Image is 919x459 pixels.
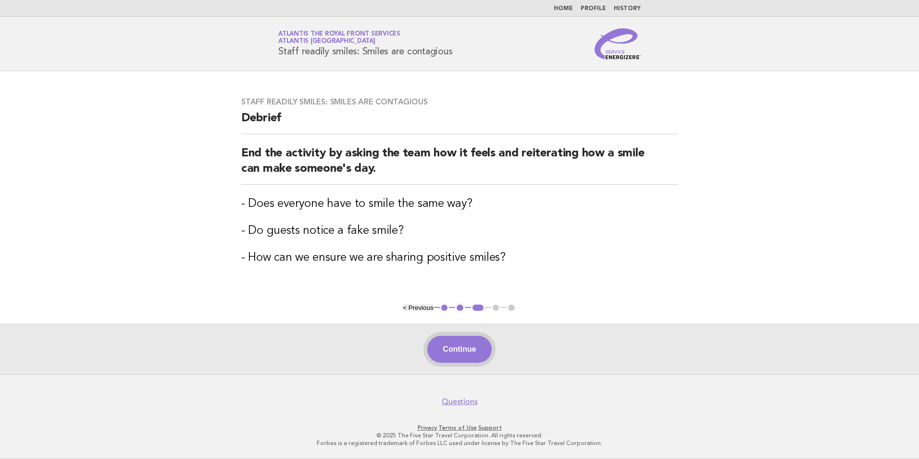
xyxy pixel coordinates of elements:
a: Profile [581,6,606,12]
a: Questions [442,397,478,407]
a: Privacy [418,424,437,431]
button: 2 [455,303,465,313]
h2: End the activity by asking the team how it feels and reiterating how a smile can make someone's day. [241,146,678,185]
h1: Staff readily smiles: Smiles are contagious [278,31,452,56]
h3: - How can we ensure we are sharing positive smiles? [241,250,678,266]
a: Atlantis The Royal Front ServicesAtlantis [GEOGRAPHIC_DATA] [278,31,400,44]
a: Home [554,6,573,12]
button: < Previous [403,304,433,311]
button: 3 [471,303,485,313]
span: Atlantis [GEOGRAPHIC_DATA] [278,38,375,45]
h3: - Do guests notice a fake smile? [241,223,678,239]
button: Continue [427,336,491,363]
p: · · [165,424,754,432]
a: Support [478,424,502,431]
h3: - Does everyone have to smile the same way? [241,196,678,212]
h3: Staff readily smiles: Smiles are contagious [241,97,678,107]
img: Service Energizers [595,28,641,59]
button: 1 [440,303,449,313]
p: Forbes is a registered trademark of Forbes LLC used under license by The Five Star Travel Corpora... [165,439,754,447]
a: Terms of Use [438,424,477,431]
h2: Debrief [241,111,678,134]
a: History [614,6,641,12]
p: © 2025 The Five Star Travel Corporation. All rights reserved. [165,432,754,439]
